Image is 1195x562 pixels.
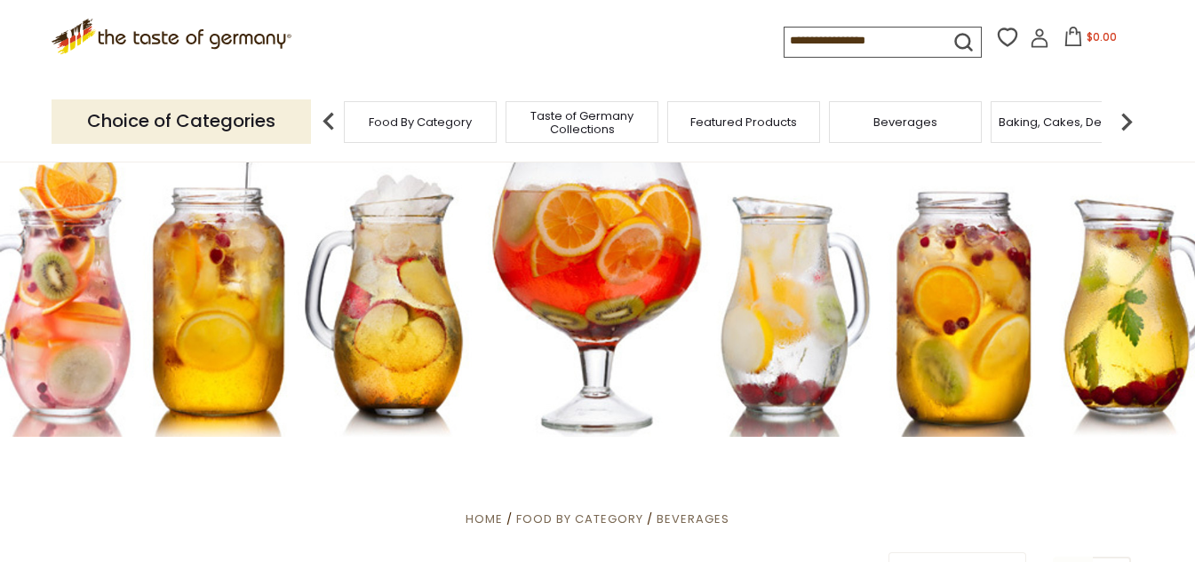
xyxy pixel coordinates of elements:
[52,99,311,143] p: Choice of Categories
[311,104,347,139] img: previous arrow
[1087,29,1117,44] span: $0.00
[511,109,653,136] a: Taste of Germany Collections
[657,511,729,527] a: Beverages
[690,115,797,129] a: Featured Products
[369,115,472,129] a: Food By Category
[999,115,1136,129] a: Baking, Cakes, Desserts
[1053,27,1128,53] button: $0.00
[516,511,643,527] a: Food By Category
[466,511,503,527] a: Home
[1109,104,1144,139] img: next arrow
[873,115,937,129] a: Beverages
